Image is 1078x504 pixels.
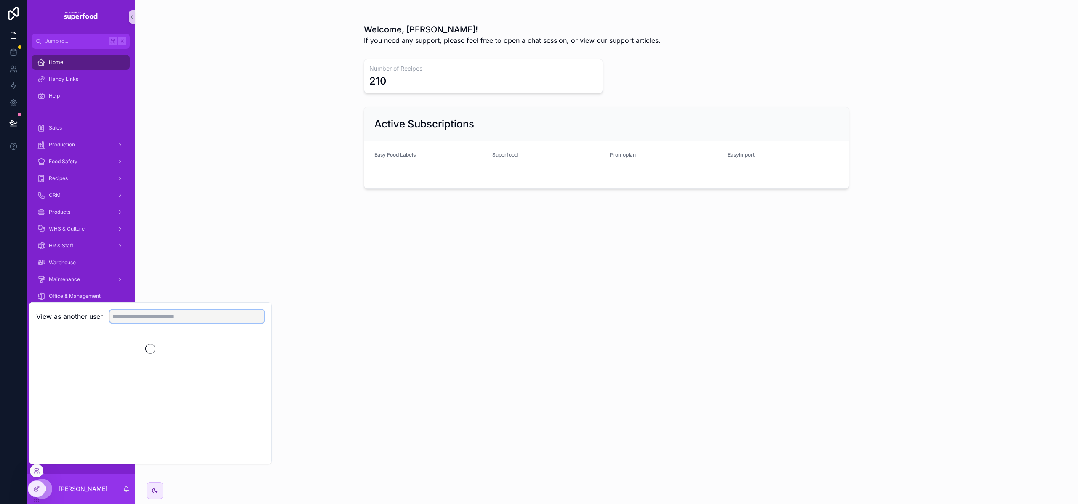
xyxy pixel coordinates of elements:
[59,485,107,493] p: [PERSON_NAME]
[32,72,130,87] a: Handy Links
[49,225,85,232] span: WHS & Culture
[32,154,130,169] a: Food Safety
[374,117,474,131] h2: Active Subscriptions
[49,259,76,266] span: Warehouse
[49,59,63,66] span: Home
[728,151,755,158] span: EasyImport
[45,38,105,45] span: Jump to...
[610,167,615,176] span: --
[49,141,75,148] span: Production
[49,242,73,249] span: HR & Staff
[374,151,416,158] span: Easy Food Labels
[49,76,78,82] span: Handy Links
[49,209,70,215] span: Products
[32,120,130,135] a: Sales
[63,10,99,24] img: App logo
[119,38,125,45] span: K
[49,293,101,300] span: Office & Management
[49,192,61,199] span: CRM
[369,74,387,88] div: 210
[32,221,130,236] a: WHS & Culture
[364,24,661,35] h1: Welcome, [PERSON_NAME]!
[32,289,130,304] a: Office & Management
[32,55,130,70] a: Home
[49,473,68,480] span: Settings
[369,64,598,73] h3: Number of Recipes
[32,469,130,484] a: Settings
[32,34,130,49] button: Jump to...K
[32,238,130,253] a: HR & Staff
[49,158,77,165] span: Food Safety
[374,167,379,176] span: --
[49,93,60,99] span: Help
[49,125,62,131] span: Sales
[32,272,130,287] a: Maintenance
[364,35,661,45] span: If you need any support, please feel free to open a chat session, or view our support articles.
[32,188,130,203] a: CRM
[492,167,497,176] span: --
[49,175,68,182] span: Recipes
[728,167,733,176] span: --
[32,204,130,220] a: Products
[36,311,103,321] h2: View as another user
[32,255,130,270] a: Warehouse
[610,151,636,158] span: Promoplan
[32,171,130,186] a: Recipes
[32,137,130,152] a: Production
[49,276,80,283] span: Maintenance
[27,49,135,474] div: scrollable content
[32,88,130,103] a: Help
[492,151,518,158] span: Superfood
